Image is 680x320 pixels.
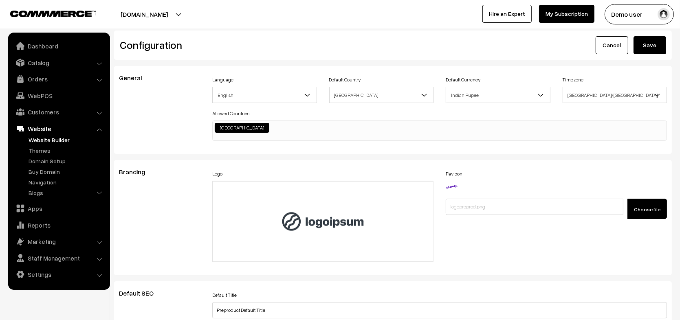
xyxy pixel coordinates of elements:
span: Asia/Kolkata [563,87,667,103]
span: English [213,88,316,102]
label: Default Title [212,292,237,299]
span: Default SEO [119,289,163,297]
label: Default Currency [446,76,480,83]
img: COMMMERCE [10,11,96,17]
span: Branding [119,168,155,176]
a: WebPOS [10,88,107,103]
button: Save [634,36,666,54]
a: Customers [10,105,107,119]
a: Settings [10,267,107,282]
a: Reports [10,218,107,232]
a: Apps [10,201,107,216]
span: Asia/Kolkata [563,88,667,102]
button: [DOMAIN_NAME] [92,4,196,24]
label: Favicon [446,170,462,178]
a: COMMMERCE [10,8,81,18]
h2: Configuration [120,39,387,51]
a: My Subscription [539,5,594,23]
span: India [329,87,434,103]
label: Allowed Countries [212,110,249,117]
img: 17339787567424logopreprod.png [446,184,458,189]
a: Catalog [10,55,107,70]
a: Cancel [596,36,628,54]
label: Default Country [329,76,361,83]
a: Blogs [26,188,107,197]
label: Logo [212,170,222,178]
a: Marketing [10,234,107,249]
span: English [212,87,317,103]
img: user [658,8,670,20]
a: Navigation [26,178,107,186]
a: Domain Setup [26,157,107,165]
a: Buy Domain [26,167,107,176]
a: Orders [10,72,107,86]
a: Dashboard [10,39,107,53]
span: General [119,74,152,82]
label: Timezone [563,76,584,83]
li: India [215,123,269,133]
span: India [330,88,433,102]
span: Indian Rupee [446,87,550,103]
input: Title [212,302,667,318]
a: Website [10,121,107,136]
input: logopreprod.png [446,199,623,215]
a: Website Builder [26,136,107,144]
a: Hire an Expert [482,5,532,23]
a: Staff Management [10,251,107,265]
span: Choose file [634,206,660,213]
a: Themes [26,146,107,155]
span: Indian Rupee [446,88,550,102]
button: Demo user [605,4,674,24]
label: Language [212,76,233,83]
